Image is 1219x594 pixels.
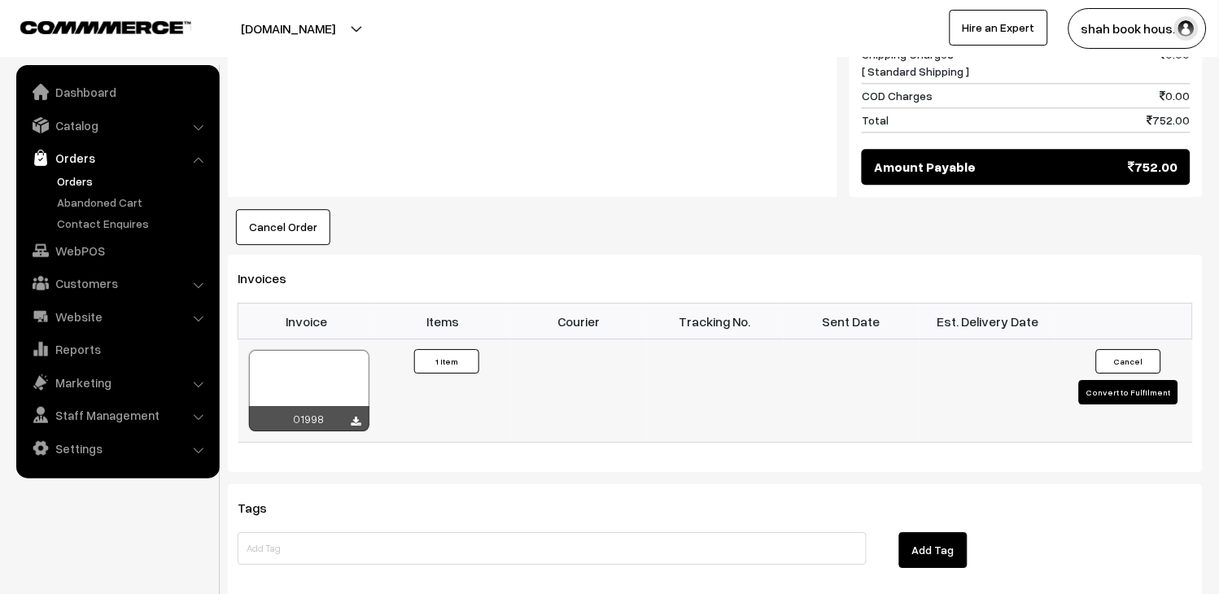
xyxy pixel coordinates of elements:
a: Dashboard [20,77,214,107]
span: Amount Payable [874,157,976,177]
th: Est. Delivery Date [920,304,1056,339]
span: Shipping Charges [ Standard Shipping ] [862,46,969,80]
span: Total [862,111,889,129]
a: Marketing [20,368,214,397]
a: Settings [20,434,214,463]
button: [DOMAIN_NAME] [184,8,392,49]
span: Tags [238,500,286,516]
th: Invoice [238,304,375,339]
button: 1 Item [414,349,479,373]
span: COD Charges [862,87,933,104]
a: Orders [20,143,214,173]
span: 0.00 [1160,46,1191,80]
button: Add Tag [899,532,968,568]
button: Cancel [1096,349,1161,373]
a: WebPOS [20,236,214,265]
img: user [1174,16,1199,41]
a: Customers [20,269,214,298]
th: Sent Date [784,304,920,339]
span: 752.00 [1147,111,1191,129]
span: 0.00 [1160,87,1191,104]
a: Contact Enquires [53,215,214,232]
a: Orders [53,173,214,190]
th: Tracking No. [647,304,784,339]
th: Courier [511,304,648,339]
button: Cancel Order [236,209,330,245]
th: Items [374,304,511,339]
a: COMMMERCE [20,16,163,36]
a: Hire an Expert [950,10,1048,46]
input: Add Tag [238,532,867,565]
a: Abandoned Cart [53,194,214,211]
a: Catalog [20,111,214,140]
span: 752.00 [1129,157,1178,177]
span: Invoices [238,270,306,286]
button: Convert to Fulfilment [1079,380,1178,404]
a: Reports [20,334,214,364]
button: shah book hous… [1068,8,1207,49]
a: Staff Management [20,400,214,430]
a: Website [20,302,214,331]
img: COMMMERCE [20,21,191,33]
div: 01998 [249,406,369,431]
